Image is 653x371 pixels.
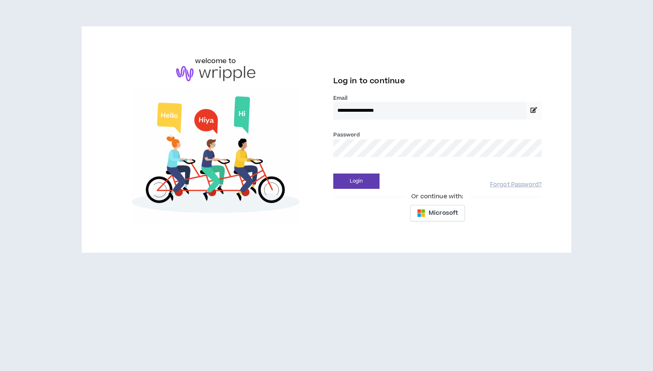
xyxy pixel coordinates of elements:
label: Password [333,131,360,139]
a: Forgot Password? [490,181,542,189]
span: Or continue with: [405,192,469,201]
button: Login [333,174,380,189]
h6: welcome to [195,56,236,66]
img: Welcome to Wripple [111,89,320,223]
img: logo-brand.png [176,66,255,82]
button: Microsoft [410,205,465,221]
span: Log in to continue [333,76,405,86]
label: Email [333,94,542,102]
span: Microsoft [429,209,458,218]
